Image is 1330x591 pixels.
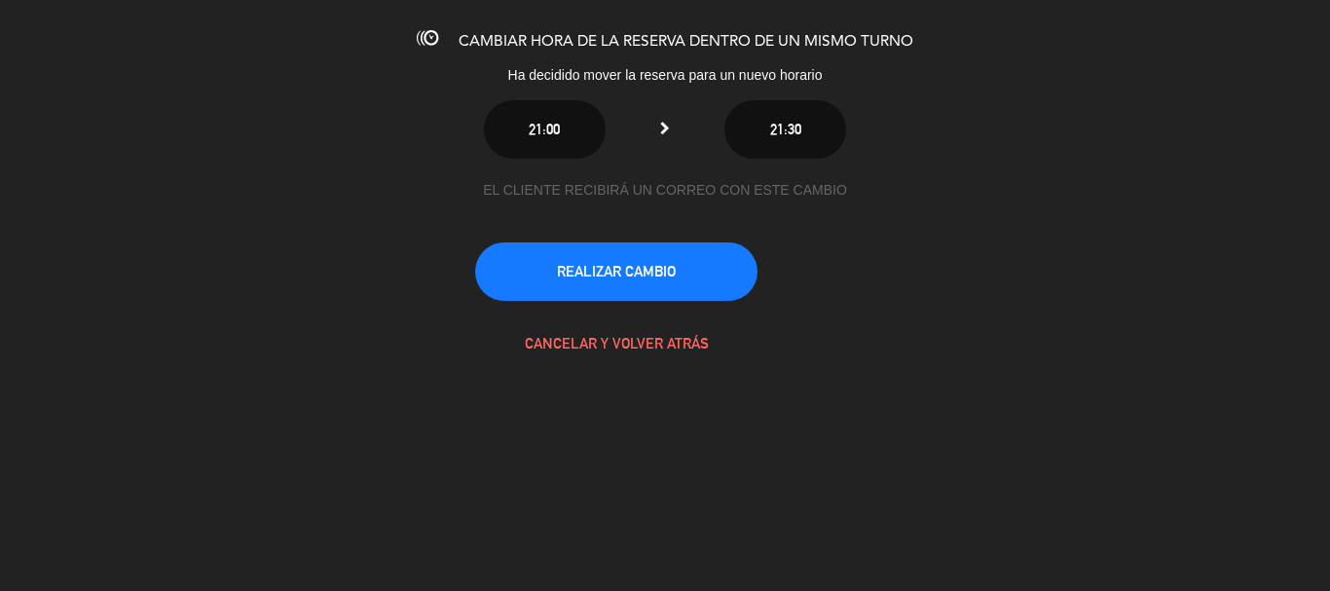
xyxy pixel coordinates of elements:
span: CAMBIAR HORA DE LA RESERVA DENTRO DE UN MISMO TURNO [459,34,913,50]
div: Ha decidido mover la reserva para un nuevo horario [344,64,986,87]
button: REALIZAR CAMBIO [475,242,757,301]
div: EL CLIENTE RECIBIRÁ UN CORREO CON ESTE CAMBIO [475,179,855,202]
span: 21:00 [529,121,560,137]
button: 21:00 [484,100,606,159]
button: 21:30 [724,100,846,159]
button: CANCELAR Y VOLVER ATRÁS [475,314,757,373]
span: 21:30 [770,121,801,137]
